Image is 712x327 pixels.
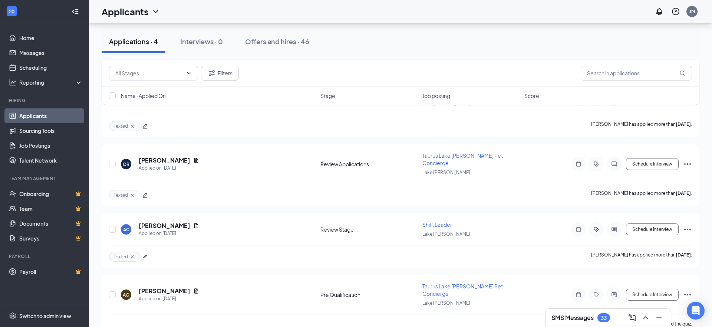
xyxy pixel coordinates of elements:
span: edit [142,124,148,129]
span: edit [142,193,148,198]
a: Scheduling [19,60,83,75]
span: Lake [PERSON_NAME] [422,231,470,237]
svg: Minimize [655,313,663,322]
svg: ActiveTag [592,226,601,232]
a: Sourcing Tools [19,123,83,138]
svg: Note [574,292,583,298]
span: Texted [114,123,128,129]
svg: Document [193,223,199,229]
svg: Ellipses [683,225,692,234]
svg: ChevronUp [641,313,650,322]
p: [PERSON_NAME] has applied more than . [591,190,692,200]
div: Reporting [19,79,83,86]
a: Messages [19,45,83,60]
button: Schedule Interview [626,223,679,235]
button: Minimize [653,312,665,324]
svg: ActiveChat [610,292,619,298]
span: edit [142,254,148,259]
div: Applied on [DATE] [139,164,199,172]
a: PayrollCrown [19,264,83,279]
a: DocumentsCrown [19,216,83,231]
b: [DATE] [676,252,691,258]
span: Shift Leader [422,221,452,228]
input: Search in applications [581,66,692,81]
div: DR [123,161,129,167]
svg: Cross [129,123,135,129]
p: [PERSON_NAME] has applied more than . [591,121,692,131]
div: AC [123,226,129,233]
svg: Cross [129,254,135,260]
svg: Tag [592,292,601,298]
div: AG [123,292,129,298]
svg: Ellipses [683,160,692,169]
svg: Collapse [72,8,79,15]
svg: Document [193,157,199,163]
div: Review Stage [320,226,418,233]
div: 33 [601,315,607,321]
div: Hiring [9,97,81,104]
h1: Applicants [102,5,148,18]
a: Talent Network [19,153,83,168]
span: Texted [114,254,128,260]
svg: ComposeMessage [628,313,637,322]
svg: Notifications [655,7,664,16]
a: Job Postings [19,138,83,153]
h5: [PERSON_NAME] [139,222,190,230]
svg: QuestionInfo [671,7,680,16]
svg: ActiveChat [610,161,619,167]
svg: ChevronDown [151,7,160,16]
div: Applied on [DATE] [139,295,199,303]
span: Stage [320,92,335,99]
svg: ChevronDown [186,70,192,76]
svg: WorkstreamLogo [8,7,16,15]
svg: Note [574,226,583,232]
h5: [PERSON_NAME] [139,156,190,164]
div: Applications · 4 [109,37,158,46]
svg: Ellipses [683,290,692,299]
b: [DATE] [676,121,691,127]
svg: ActiveChat [610,226,619,232]
span: Taurus Lake [PERSON_NAME] Pet Concierge [422,283,503,297]
svg: Cross [129,192,135,198]
div: JM [689,8,695,14]
span: Lake [PERSON_NAME] [422,300,470,306]
h3: SMS Messages [551,314,594,322]
div: Payroll [9,253,81,259]
button: Filter Filters [201,66,239,81]
svg: Filter [207,69,216,78]
svg: Document [193,288,199,294]
button: Schedule Interview [626,289,679,301]
svg: Settings [9,312,16,320]
span: Texted [114,192,128,198]
button: ChevronUp [640,312,652,324]
svg: Analysis [9,79,16,86]
p: [PERSON_NAME] has applied more than . [591,252,692,262]
span: Score [524,92,539,99]
div: Team Management [9,175,81,182]
div: Offers and hires · 46 [245,37,309,46]
button: ComposeMessage [626,312,638,324]
span: Taurus Lake [PERSON_NAME] Pet Concierge [422,152,503,166]
div: Pre Qualification [320,291,418,298]
a: Home [19,30,83,45]
div: Applied on [DATE] [139,230,199,237]
h5: [PERSON_NAME] [139,287,190,295]
svg: MagnifyingGlass [679,70,685,76]
span: Name · Applied On [121,92,166,99]
svg: Note [574,161,583,167]
a: Applicants [19,108,83,123]
div: Open Intercom Messenger [687,302,705,320]
div: Switch to admin view [19,312,71,320]
input: All Stages [115,69,183,77]
div: Review Applications [320,160,418,168]
svg: ActiveTag [592,161,601,167]
button: Schedule Interview [626,158,679,170]
span: Lake [PERSON_NAME] [422,170,470,175]
span: Job posting [422,92,450,99]
a: TeamCrown [19,201,83,216]
b: [DATE] [676,190,691,196]
a: OnboardingCrown [19,186,83,201]
div: Interviews · 0 [180,37,223,46]
a: SurveysCrown [19,231,83,246]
